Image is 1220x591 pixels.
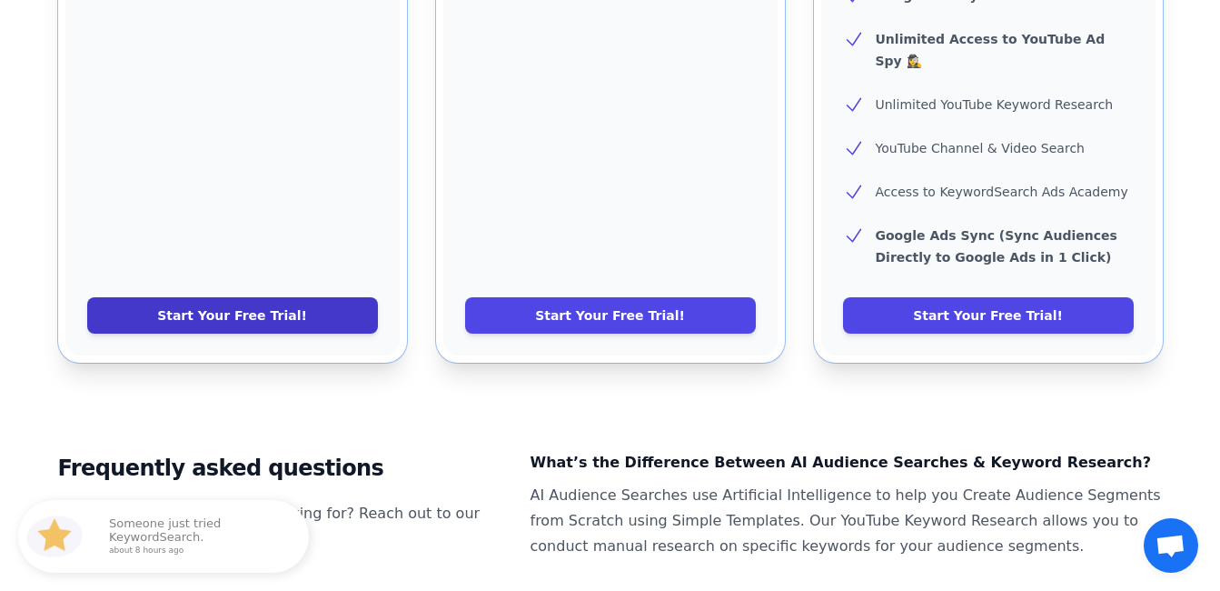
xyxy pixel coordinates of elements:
[876,141,1085,155] span: YouTube Channel & Video Search
[876,97,1114,112] span: Unlimited YouTube Keyword Research
[58,450,501,486] h2: Frequently asked questions
[876,228,1117,265] b: Google Ads Sync (Sync Audiences Directly to Google Ads in 1 Click)
[843,297,1134,334] a: Start Your Free Trial!
[876,32,1106,68] b: Unlimited Access to YouTube Ad Spy 🕵️‍♀️
[87,297,378,334] a: Start Your Free Trial!
[1144,518,1198,573] a: Open chat
[22,504,87,569] img: HubSpot
[531,483,1163,559] dd: AI Audience Searches use Artificial Intelligence to help you Create Audience Segments from Scratc...
[109,517,291,555] p: Someone just tried KeywordSearch.
[109,546,285,556] small: about 8 hours ago
[531,450,1163,476] dt: What’s the Difference Between AI Audience Searches & Keyword Research?
[465,297,756,334] a: Start Your Free Trial!
[876,185,1128,199] span: Access to KeywordSearch Ads Academy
